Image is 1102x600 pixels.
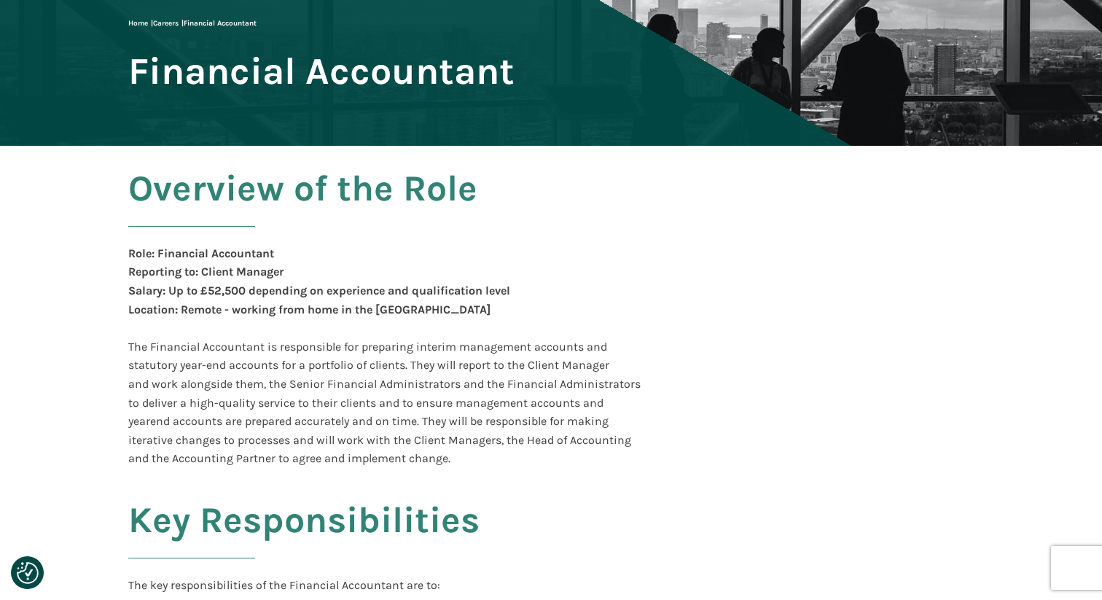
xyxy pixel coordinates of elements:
[128,338,641,468] div: The Financial Accountant is responsible for preparing interim management accounts and statutory y...
[128,578,440,592] span: The key responsibilities of the Financial Accountant are to:
[153,19,179,28] a: Careers
[128,19,257,28] span: | |
[17,562,39,584] img: Revisit consent button
[128,51,515,91] span: Financial Accountant
[128,500,480,576] h2: Key Responsibilities
[184,19,257,28] span: Financial Accountant
[17,562,39,584] button: Consent Preferences
[128,244,510,338] div: Role: Financial Accountant Reporting to: Client Manager Salary: Up to £52,500 depending on experi...
[128,168,477,244] h2: Overview of the Role
[128,19,148,28] a: Home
